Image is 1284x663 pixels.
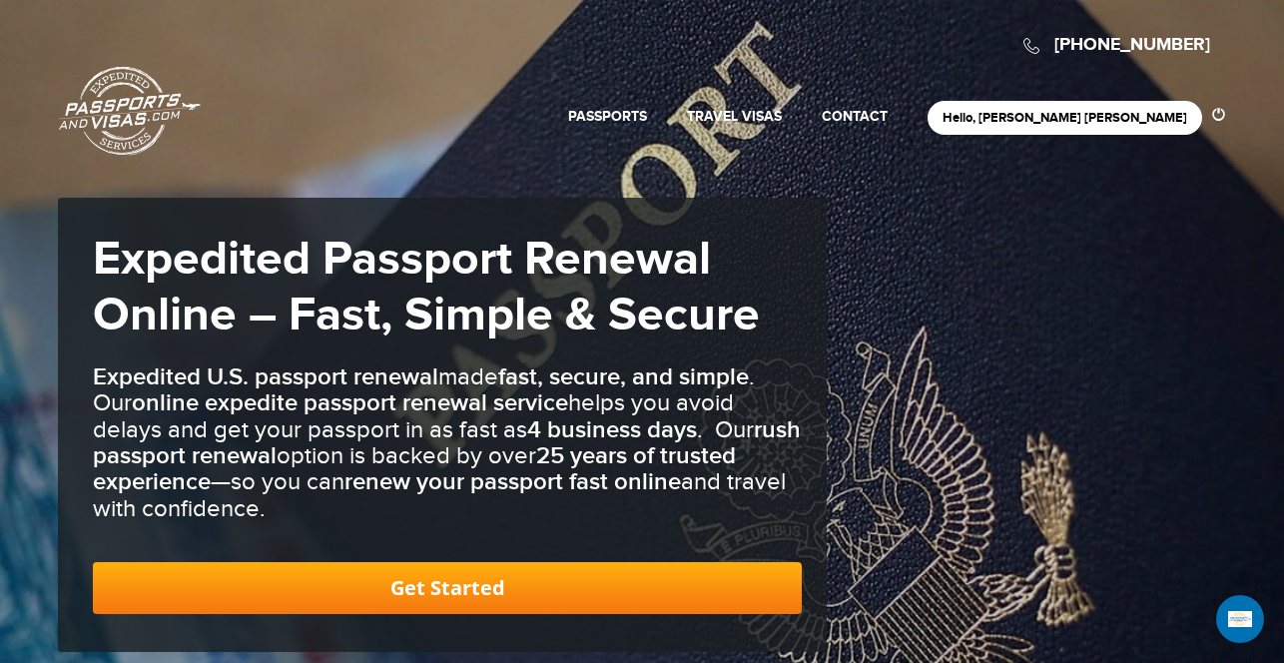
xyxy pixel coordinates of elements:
[822,108,888,125] a: Contact
[1216,595,1264,643] div: Open Intercom Messenger
[132,388,568,417] b: online expedite passport renewal service
[568,108,647,125] a: Passports
[498,362,749,391] b: fast, secure, and simple
[1054,34,1210,56] a: [PHONE_NUMBER]
[344,467,681,496] b: renew your passport fast online
[527,415,697,444] b: 4 business days
[93,441,736,496] b: 25 years of trusted experience
[93,362,438,391] b: Expedited U.S. passport renewal
[93,231,760,344] strong: Expedited Passport Renewal Online – Fast, Simple & Secure
[93,415,801,470] b: rush passport renewal
[943,110,1187,126] a: Hello, [PERSON_NAME] [PERSON_NAME]
[687,108,782,125] a: Travel Visas
[59,66,201,156] a: Passports & [DOMAIN_NAME]
[93,562,802,614] a: Get Started
[93,364,802,522] h3: made . Our helps you avoid delays and get your passport in as fast as . Our option is backed by o...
